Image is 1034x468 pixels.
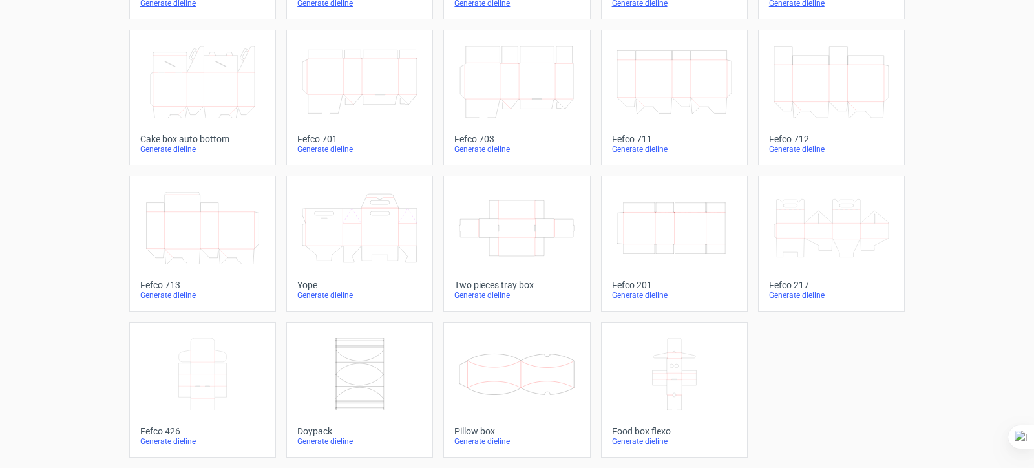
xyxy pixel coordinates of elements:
a: YopeGenerate dieline [286,176,433,312]
div: Cake box auto bottom [140,134,265,144]
div: Generate dieline [140,290,265,301]
div: Yope [297,280,422,290]
div: Fefco 711 [612,134,737,144]
a: Fefco 712Generate dieline [758,30,905,165]
div: Fefco 201 [612,280,737,290]
div: Fefco 426 [140,426,265,436]
div: Generate dieline [769,290,894,301]
div: Generate dieline [454,290,579,301]
div: Generate dieline [140,436,265,447]
div: Generate dieline [297,290,422,301]
div: Fefco 217 [769,280,894,290]
a: Fefco 711Generate dieline [601,30,748,165]
div: Generate dieline [454,144,579,154]
div: Generate dieline [612,144,737,154]
div: Food box flexo [612,426,737,436]
a: DoypackGenerate dieline [286,322,433,458]
a: Fefco 217Generate dieline [758,176,905,312]
div: Fefco 713 [140,280,265,290]
div: Generate dieline [454,436,579,447]
div: Fefco 701 [297,134,422,144]
div: Generate dieline [297,144,422,154]
div: Two pieces tray box [454,280,579,290]
div: Doypack [297,426,422,436]
a: Pillow boxGenerate dieline [443,322,590,458]
a: Food box flexoGenerate dieline [601,322,748,458]
div: Generate dieline [140,144,265,154]
a: Fefco 426Generate dieline [129,322,276,458]
div: Pillow box [454,426,579,436]
a: Fefco 201Generate dieline [601,176,748,312]
a: Fefco 701Generate dieline [286,30,433,165]
div: Generate dieline [612,290,737,301]
div: Generate dieline [769,144,894,154]
a: Two pieces tray boxGenerate dieline [443,176,590,312]
a: Fefco 703Generate dieline [443,30,590,165]
div: Fefco 712 [769,134,894,144]
div: Generate dieline [297,436,422,447]
div: Generate dieline [612,436,737,447]
a: Fefco 713Generate dieline [129,176,276,312]
a: Cake box auto bottomGenerate dieline [129,30,276,165]
div: Fefco 703 [454,134,579,144]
